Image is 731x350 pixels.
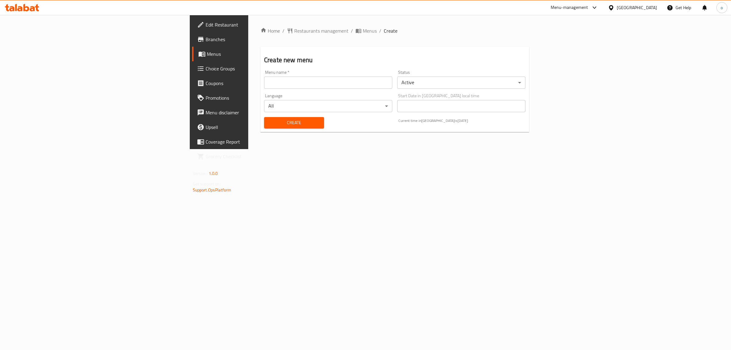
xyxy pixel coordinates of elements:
[264,117,324,128] button: Create
[398,118,525,123] p: Current time in [GEOGRAPHIC_DATA] is [DATE]
[206,153,307,160] span: Grocery Checklist
[384,27,397,34] span: Create
[351,27,353,34] li: /
[193,186,231,194] a: Support.OpsPlatform
[294,27,348,34] span: Restaurants management
[209,170,218,177] span: 1.0.0
[551,4,588,11] div: Menu-management
[264,77,392,89] input: Please enter Menu name
[206,65,307,72] span: Choice Groups
[192,47,312,61] a: Menus
[207,50,307,58] span: Menus
[363,27,377,34] span: Menus
[206,80,307,87] span: Coupons
[206,138,307,145] span: Coverage Report
[206,21,307,28] span: Edit Restaurant
[721,4,723,11] span: o
[192,32,312,47] a: Branches
[397,77,525,89] div: Active
[264,55,525,65] h2: Create new menu
[260,27,529,34] nav: breadcrumb
[193,180,221,188] span: Get support on:
[206,123,307,131] span: Upsell
[192,76,312,91] a: Coupons
[192,120,312,134] a: Upsell
[192,61,312,76] a: Choice Groups
[269,119,319,127] span: Create
[206,36,307,43] span: Branches
[193,170,208,177] span: Version:
[617,4,657,11] div: [GEOGRAPHIC_DATA]
[192,91,312,105] a: Promotions
[287,27,348,34] a: Restaurants management
[264,100,392,112] div: All
[206,109,307,116] span: Menu disclaimer
[192,105,312,120] a: Menu disclaimer
[206,94,307,102] span: Promotions
[192,134,312,149] a: Coverage Report
[192,149,312,164] a: Grocery Checklist
[379,27,381,34] li: /
[355,27,377,34] a: Menus
[192,17,312,32] a: Edit Restaurant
